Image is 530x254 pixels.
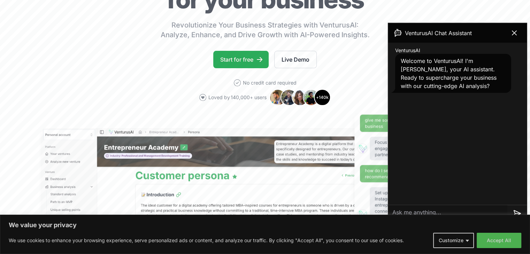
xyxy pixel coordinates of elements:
[401,57,497,89] span: Welcome to VenturusAI! I'm [PERSON_NAME], your AI assistant. Ready to supercharge your business w...
[9,236,404,245] p: We use cookies to enhance your browsing experience, serve personalized ads or content, and analyz...
[433,233,474,248] button: Customize
[292,89,308,106] img: Avatar 3
[405,29,472,37] span: VenturusAI Chat Assistant
[477,233,521,248] button: Accept All
[303,89,320,106] img: Avatar 4
[9,221,521,229] p: We value your privacy
[274,51,317,68] a: Live Demo
[395,47,420,54] span: VenturusAI
[281,89,297,106] img: Avatar 2
[269,89,286,106] img: Avatar 1
[213,51,269,68] a: Start for free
